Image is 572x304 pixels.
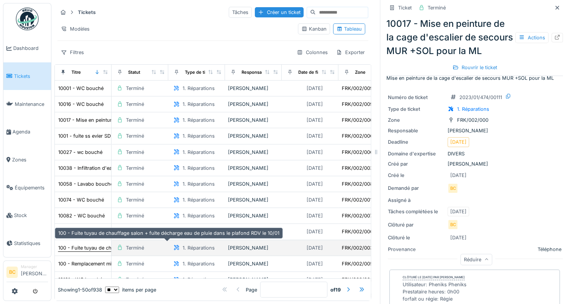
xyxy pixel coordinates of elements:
[228,101,279,108] div: [PERSON_NAME]
[183,212,215,219] div: 1. Réparations
[388,246,445,253] div: Provenance
[58,132,240,140] div: 1001 - fuite ss evier SDB + mela,geur Sdb dans la cuisine RDV LE 22/03 MATIN
[75,9,99,16] strong: Tickets
[242,69,268,76] div: Responsable
[183,244,215,251] div: 1. Réparations
[448,219,458,230] div: BC
[12,128,48,135] span: Agenda
[126,101,144,108] div: Terminé
[342,180,384,188] div: FRK/002/008/086
[58,286,102,293] div: Showing 1 - 50 of 938
[388,150,561,157] div: DIVERS
[58,212,105,219] div: 10082 - WC bouché
[126,132,144,140] div: Terminé
[126,276,144,283] div: Terminé
[183,149,215,156] div: 1. Réparations
[228,132,279,140] div: [PERSON_NAME]
[388,221,445,228] div: Clôturé par
[388,172,445,179] div: Créé le
[428,4,446,11] div: Terminé
[307,85,323,92] div: [DATE]
[71,69,81,76] div: Titre
[307,149,323,156] div: [DATE]
[12,156,48,163] span: Zones
[228,260,279,267] div: [PERSON_NAME]
[403,275,465,280] div: Clôturé le [DATE] par [PERSON_NAME]
[228,85,279,92] div: [PERSON_NAME]
[58,276,102,283] div: 10101 - WC bouché
[307,180,323,188] div: [DATE]
[58,149,102,156] div: 10027 - wc bouché
[307,164,323,172] div: [DATE]
[388,116,445,124] div: Zone
[342,149,384,156] div: FRK/002/006/062
[6,264,48,282] a: BC Manager[PERSON_NAME]
[183,180,215,188] div: 1. Réparations
[307,116,323,124] div: [DATE]
[58,116,243,124] div: 10017 - Mise en peinture de la cage d'escalier de secours MUR +SOL pour la ML
[228,180,279,188] div: [PERSON_NAME]
[183,132,215,140] div: 1. Réparations
[3,118,51,146] a: Agenda
[183,85,215,92] div: 1. Réparations
[15,184,48,191] span: Équipements
[58,196,104,203] div: 10074 - WC bouché
[228,212,279,219] div: [PERSON_NAME]
[128,69,140,76] div: Statut
[342,132,383,140] div: FRK/002/006/061
[388,138,445,146] div: Deadline
[55,228,283,239] div: 100 - Fuite tuyau de chauffage salon + fuite décharge eau de pluie dans le plafond RDV le 10/01
[388,105,445,113] div: Type de ticket
[6,267,18,278] li: BC
[57,47,87,58] div: Filtres
[386,17,563,58] div: 10017 - Mise en peinture de la cage d'escalier de secours MUR +SOL pour la ML
[14,240,48,247] span: Statistiques
[450,208,467,215] div: [DATE]
[457,116,488,124] div: FRK/002/000
[301,25,327,33] div: Kanban
[459,94,502,101] div: 2023/01/474/00111
[58,260,192,267] div: 100 - Remplacement mitigeur cuisine. RDV le [DATE] matin
[183,276,215,283] div: 1. Réparations
[183,116,215,124] div: 1. Réparations
[228,244,279,251] div: [PERSON_NAME]
[330,286,341,293] strong: of 19
[3,230,51,257] a: Statistiques
[388,234,445,241] div: Clôturé le
[293,47,331,58] div: Colonnes
[388,127,445,134] div: Responsable
[515,32,549,43] div: Actions
[307,260,323,267] div: [DATE]
[126,85,144,92] div: Terminé
[388,160,445,168] div: Créé par
[228,164,279,172] div: [PERSON_NAME]
[58,164,180,172] div: 10038 - Infiltration d'eau plafond cuisineRDV [DATE]
[333,47,368,58] div: Exporter
[57,23,93,34] div: Modèles
[3,90,51,118] a: Maintenance
[307,196,323,203] div: [DATE]
[13,45,48,52] span: Dashboard
[342,276,384,283] div: FRK/002/006/063
[388,197,445,204] div: Assigné à
[342,116,373,124] div: FRK/002/000
[386,74,563,82] p: Mise en peinture de la cage d'escalier de secours MUR +SOL pour la ML
[126,196,144,203] div: Terminé
[185,69,214,76] div: Type de ticket
[388,94,445,101] div: Numéro de ticket
[16,8,39,30] img: Badge_color-CXgf-gQk.svg
[228,149,279,156] div: [PERSON_NAME]
[183,101,215,108] div: 1. Réparations
[126,212,144,219] div: Terminé
[183,164,215,172] div: 1. Réparations
[457,105,489,113] div: 1. Réparations
[58,101,104,108] div: 10016 - WC bouché
[388,150,445,157] div: Domaine d'expertise
[342,260,384,267] div: FRK/002/005/052
[342,85,383,92] div: FRK/002/009/091
[388,208,445,215] div: Tâches complétées le
[398,4,412,11] div: Ticket
[450,62,500,73] div: Rouvrir le ticket
[342,228,373,235] div: FRK/002/000
[14,212,48,219] span: Stock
